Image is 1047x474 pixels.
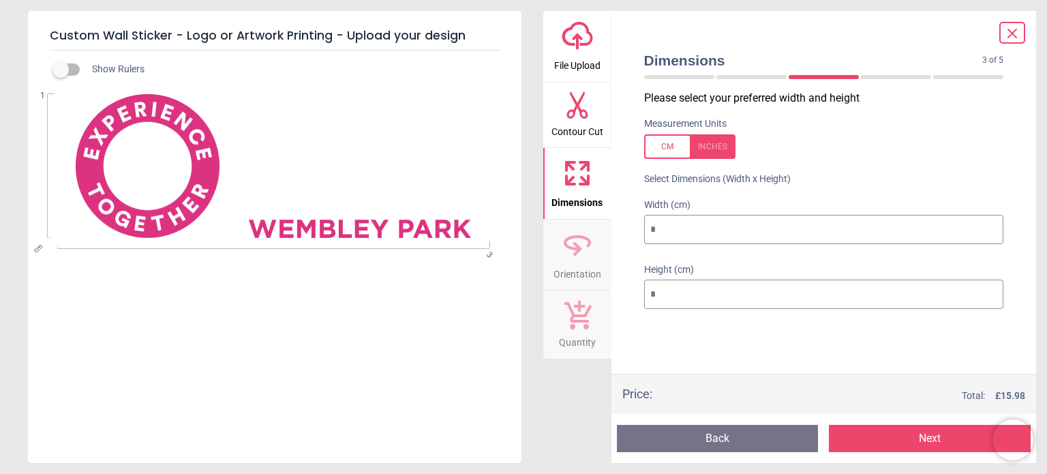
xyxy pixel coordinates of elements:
label: Select Dimensions (Width x Height) [633,173,791,186]
span: Dimensions [551,190,603,210]
div: Price : [622,385,652,402]
button: Back [617,425,819,452]
label: Height (cm) [644,263,1004,277]
button: Orientation [543,220,611,291]
iframe: Brevo live chat [992,419,1033,460]
h5: Custom Wall Sticker - Logo or Artwork Printing - Upload your design [50,22,500,50]
span: 3 of 5 [982,55,1003,66]
span: 15.98 [1001,390,1025,401]
button: File Upload [543,11,611,82]
span: Contour Cut [551,119,603,139]
span: Dimensions [644,50,983,70]
div: Total: [673,389,1026,403]
span: 1 [19,90,45,102]
button: Dimensions [543,148,611,219]
span: £ [995,389,1025,403]
span: cm [32,241,44,254]
label: Measurement Units [644,117,727,131]
button: Quantity [543,291,611,359]
div: Show Rulers [61,61,521,78]
span: 3 [483,250,492,258]
p: Please select your preferred width and height [644,91,1015,106]
span: Orientation [553,261,601,282]
button: Next [829,425,1031,452]
span: File Upload [554,53,601,73]
button: Contour Cut [543,83,611,148]
label: Width (cm) [644,198,1004,212]
span: Quantity [559,329,596,350]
